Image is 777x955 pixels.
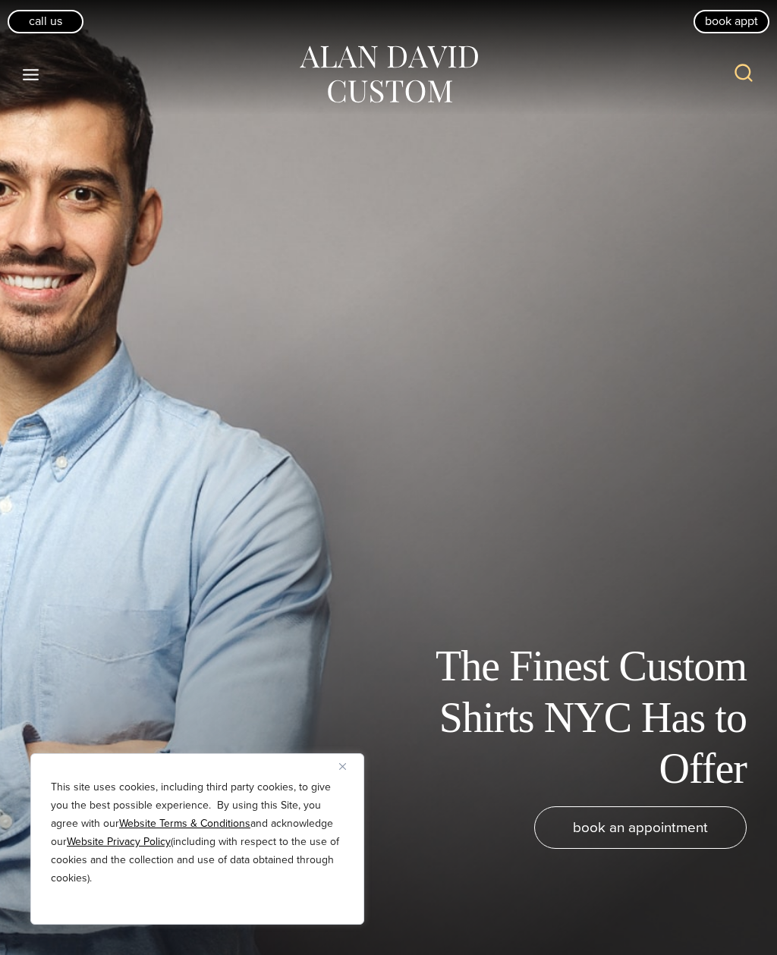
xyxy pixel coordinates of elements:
img: Close [339,763,346,770]
img: Alan David Custom [297,41,480,108]
a: Website Privacy Policy [67,834,171,850]
p: This site uses cookies, including third party cookies, to give you the best possible experience. ... [51,778,344,887]
span: book an appointment [573,816,708,838]
a: Call Us [8,10,83,33]
a: book an appointment [534,806,747,849]
a: Website Terms & Conditions [119,815,250,831]
h1: The Finest Custom Shirts NYC Has to Offer [405,641,747,794]
button: Close [339,757,357,775]
button: View Search Form [725,56,762,93]
a: book appt [694,10,769,33]
button: Open menu [15,61,47,88]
